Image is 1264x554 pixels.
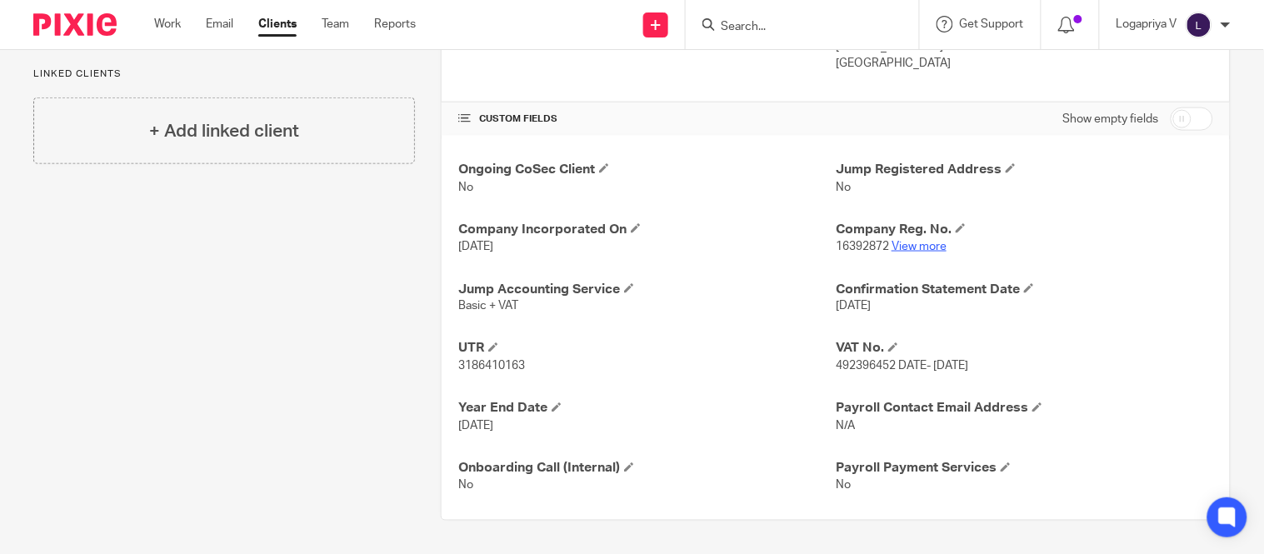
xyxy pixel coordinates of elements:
h4: Payroll Payment Services [836,460,1213,477]
span: 3186410163 [458,361,525,372]
span: N/A [836,421,855,432]
span: No [836,182,851,193]
input: Search [719,20,869,35]
h4: VAT No. [836,340,1213,357]
a: Email [206,16,233,32]
h4: Year End Date [458,400,836,417]
h4: Ongoing CoSec Client [458,161,836,178]
h4: Jump Accounting Service [458,281,836,298]
h4: + Add linked client [149,118,299,144]
h4: Confirmation Statement Date [836,281,1213,298]
span: No [458,182,473,193]
span: Basic + VAT [458,301,518,312]
img: svg%3E [1186,12,1212,38]
a: View more [892,241,947,252]
p: Logapriya V [1117,16,1177,32]
h4: Payroll Contact Email Address [836,400,1213,417]
h4: UTR [458,340,836,357]
label: Show empty fields [1063,111,1159,127]
h4: Jump Registered Address [836,161,1213,178]
h4: Company Reg. No. [836,221,1213,238]
img: Pixie [33,13,117,36]
h4: Company Incorporated On [458,221,836,238]
h4: Onboarding Call (Internal) [458,460,836,477]
span: 16392872 [836,241,889,252]
span: 492396452 DATE- [DATE] [836,361,968,372]
span: [DATE] [458,241,493,252]
span: No [458,480,473,492]
a: Clients [258,16,297,32]
span: Get Support [960,18,1024,30]
a: Work [154,16,181,32]
p: [GEOGRAPHIC_DATA] [836,55,1213,72]
span: No [836,480,851,492]
a: Team [322,16,349,32]
span: [DATE] [458,421,493,432]
span: [DATE] [836,301,871,312]
a: Reports [374,16,416,32]
p: Linked clients [33,67,415,81]
h4: CUSTOM FIELDS [458,112,836,126]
